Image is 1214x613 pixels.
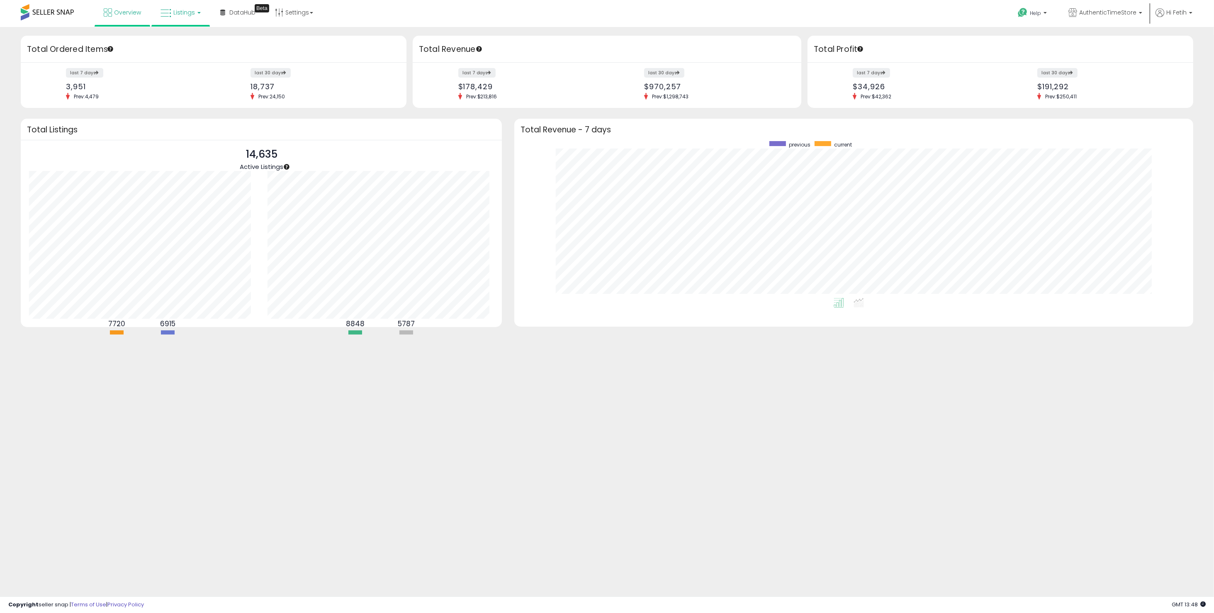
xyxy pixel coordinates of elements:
[346,319,365,329] b: 8848
[1037,82,1179,91] div: $191,292
[856,93,895,100] span: Prev: $42,362
[814,44,1187,55] h3: Total Profit
[1166,8,1187,17] span: Hi Fetih
[251,68,291,78] label: last 30 days
[458,68,496,78] label: last 7 days
[255,4,269,12] div: Tooltip anchor
[70,93,103,100] span: Prev: 4,479
[240,147,283,162] p: 14,635
[143,337,192,344] div: FBM
[1037,68,1078,78] label: last 30 days
[283,163,290,171] div: Tooltip anchor
[240,162,283,171] span: Active Listings
[398,319,415,329] b: 5787
[644,82,787,91] div: $970,257
[66,68,103,78] label: last 7 days
[458,82,601,91] div: $178,429
[856,45,864,53] div: Tooltip anchor
[229,8,255,17] span: DataHub
[521,127,1187,133] h3: Total Revenue - 7 days
[1156,8,1192,27] a: Hi Fetih
[644,68,684,78] label: last 30 days
[834,141,852,148] span: current
[381,337,431,344] div: Not Repriced
[160,319,175,329] b: 6915
[462,93,501,100] span: Prev: $213,816
[330,337,380,344] div: Repriced
[173,8,195,17] span: Listings
[789,141,810,148] span: previous
[1079,8,1136,17] span: AuthenticTimeStore
[27,127,496,133] h3: Total Listings
[107,45,114,53] div: Tooltip anchor
[1017,7,1028,18] i: Get Help
[1041,93,1081,100] span: Prev: $250,411
[108,319,125,329] b: 7720
[92,337,141,344] div: FBA
[251,82,392,91] div: 18,737
[254,93,289,100] span: Prev: 24,150
[853,82,994,91] div: $34,926
[27,44,400,55] h3: Total Ordered Items
[1030,10,1041,17] span: Help
[853,68,890,78] label: last 7 days
[66,82,207,91] div: 3,951
[1011,1,1055,27] a: Help
[419,44,795,55] h3: Total Revenue
[475,45,483,53] div: Tooltip anchor
[114,8,141,17] span: Overview
[648,93,693,100] span: Prev: $1,298,743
